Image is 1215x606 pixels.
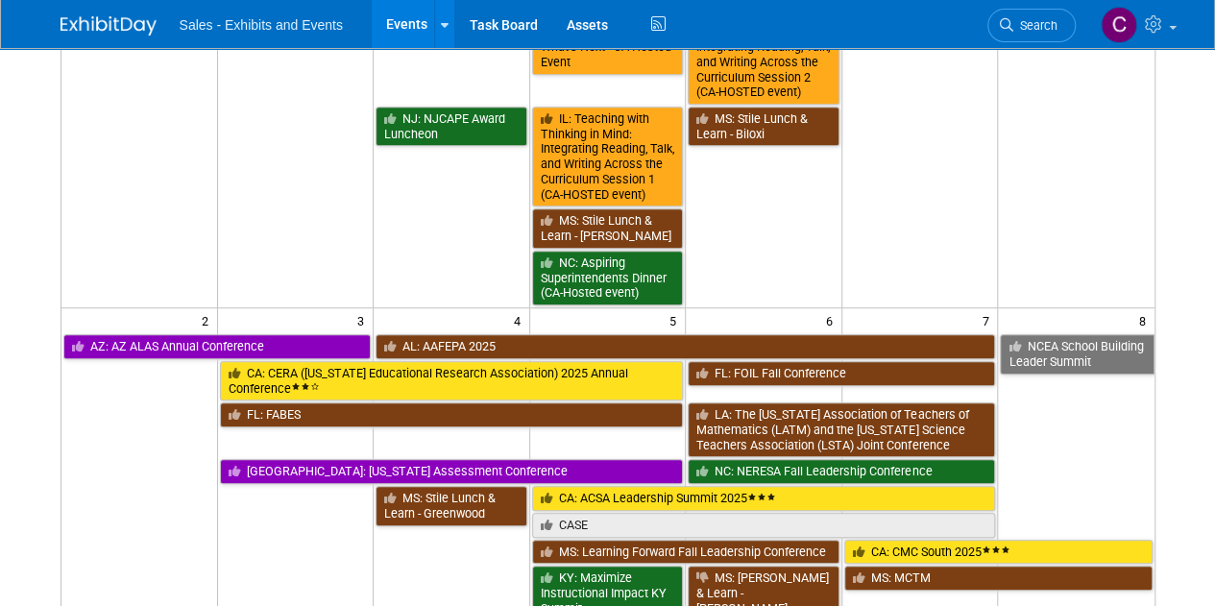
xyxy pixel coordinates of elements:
[220,459,684,484] a: [GEOGRAPHIC_DATA]: [US_STATE] Assessment Conference
[532,107,684,206] a: IL: Teaching with Thinking in Mind: Integrating Reading, Talk, and Writing Across the Curriculum ...
[63,334,372,359] a: AZ: AZ ALAS Annual Conference
[355,308,373,332] span: 3
[200,308,217,332] span: 2
[1137,308,1154,332] span: 8
[61,16,157,36] img: ExhibitDay
[1101,7,1137,43] img: Christine Lurz
[532,513,996,538] a: CASE
[532,486,996,511] a: CA: ACSA Leadership Summit 2025
[987,9,1076,42] a: Search
[180,17,343,33] span: Sales - Exhibits and Events
[1013,18,1057,33] span: Search
[688,361,995,386] a: FL: FOIL Fall Conference
[376,107,527,146] a: NJ: NJCAPE Award Luncheon
[844,566,1153,591] a: MS: MCTM
[688,5,839,105] a: IL: Teaching with Thinking in Mind: Integrating Reading, Talk, and Writing Across the Curriculum ...
[688,107,839,146] a: MS: Stile Lunch & Learn - Biloxi
[688,459,995,484] a: NC: NERESA Fall Leadership Conference
[220,361,684,400] a: CA: CERA ([US_STATE] Educational Research Association) 2025 Annual Conference
[844,540,1153,565] a: CA: CMC South 2025
[512,308,529,332] span: 4
[688,402,995,457] a: LA: The [US_STATE] Association of Teachers of Mathematics (LATM) and the [US_STATE] Science Teach...
[532,251,684,305] a: NC: Aspiring Superintendents Dinner (CA-Hosted event)
[1000,334,1154,374] a: NCEA School Building Leader Summit
[824,308,841,332] span: 6
[668,308,685,332] span: 5
[980,308,997,332] span: 7
[532,208,684,248] a: MS: Stile Lunch & Learn - [PERSON_NAME]
[220,402,684,427] a: FL: FABES
[532,540,839,565] a: MS: Learning Forward Fall Leadership Conference
[376,486,527,525] a: MS: Stile Lunch & Learn - Greenwood
[376,334,995,359] a: AL: AAFEPA 2025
